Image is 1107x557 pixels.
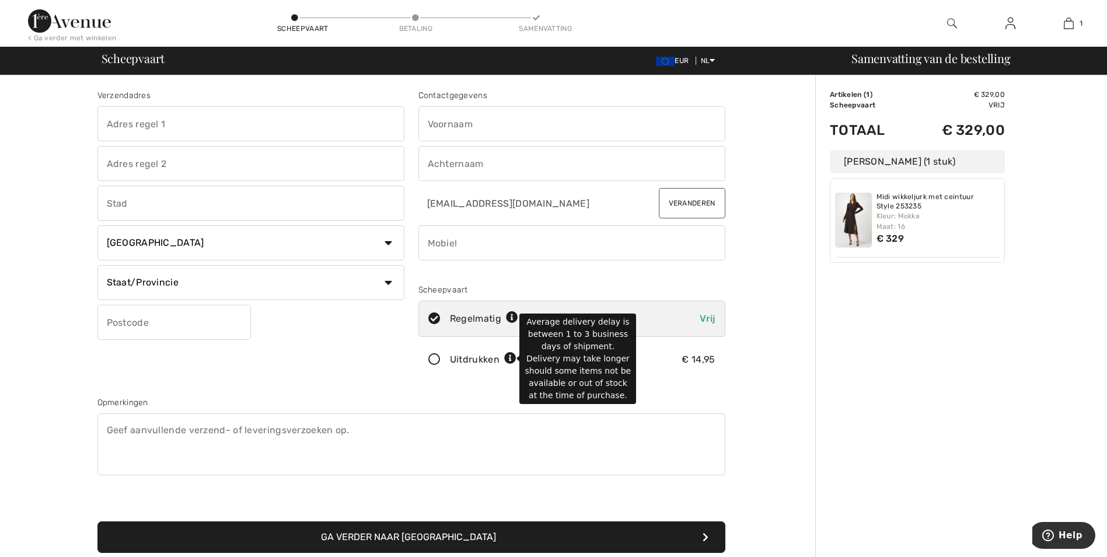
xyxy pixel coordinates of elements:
div: [PERSON_NAME] (1 stuk) [830,150,1005,173]
div: Samenvatting [519,23,554,34]
font: Ga verder naar [GEOGRAPHIC_DATA] [321,531,496,542]
div: Scheepvaart [418,284,725,296]
a: 1 [1040,16,1097,30]
div: Betaling [398,23,433,34]
input: Adres regel 2 [97,146,404,181]
input: Mobiel [418,225,725,260]
td: ) [830,89,912,100]
input: Voornaam [418,106,725,141]
a: Sign In [996,16,1025,31]
div: Average delivery delay is between 1 to 3 business days of shipment. Delivery may take longer shou... [519,314,636,404]
td: Scheepvaart [830,100,912,110]
font: Artikelen ( [830,90,870,99]
button: Ga verder naar [GEOGRAPHIC_DATA] [97,521,725,553]
span: Vrij [700,313,715,324]
div: Verzendadres [97,89,404,102]
input: E-mail [418,186,649,221]
span: € 329 [876,233,905,244]
input: Adres regel 1 [97,106,404,141]
img: Zoeken op de website [947,16,957,30]
div: Contactgegevens [418,89,725,102]
input: Achternaam [418,146,725,181]
img: Midi wikkeljurk met ceintuur Style 253235 [835,193,872,248]
a: Midi wikkeljurk met ceintuur Style 253235 [876,193,1000,211]
img: Mijn tas [1064,16,1074,30]
span: 1 [1080,18,1082,29]
input: Postcode [97,305,251,340]
td: € 329,00 [912,110,1005,150]
div: Samenvatting van de bestelling [837,53,1100,64]
td: Vrij [912,100,1005,110]
div: € 14,95 [682,353,715,367]
font: Uitdrukken [450,354,500,365]
font: NL [701,57,710,65]
div: Opmerkingen [97,396,725,409]
div: Kleur: Mokka Maat: 16 [876,211,1000,232]
font: Regelmatig [450,313,501,324]
img: Mijn info [1005,16,1015,30]
span: EUR [656,57,693,65]
div: Scheepvaart [277,23,312,34]
span: 1 [866,90,869,99]
button: Veranderen [659,188,725,218]
img: 1ère Laan [28,9,111,33]
div: < Ga verder met winkelen [28,33,116,43]
span: Scheepvaart [102,53,165,64]
td: Totaal [830,110,912,150]
iframe: Opens a widget where you can find more information [1032,522,1095,551]
input: Stad [97,186,404,221]
img: Euro [656,57,675,66]
td: € 329,00 [912,89,1005,100]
